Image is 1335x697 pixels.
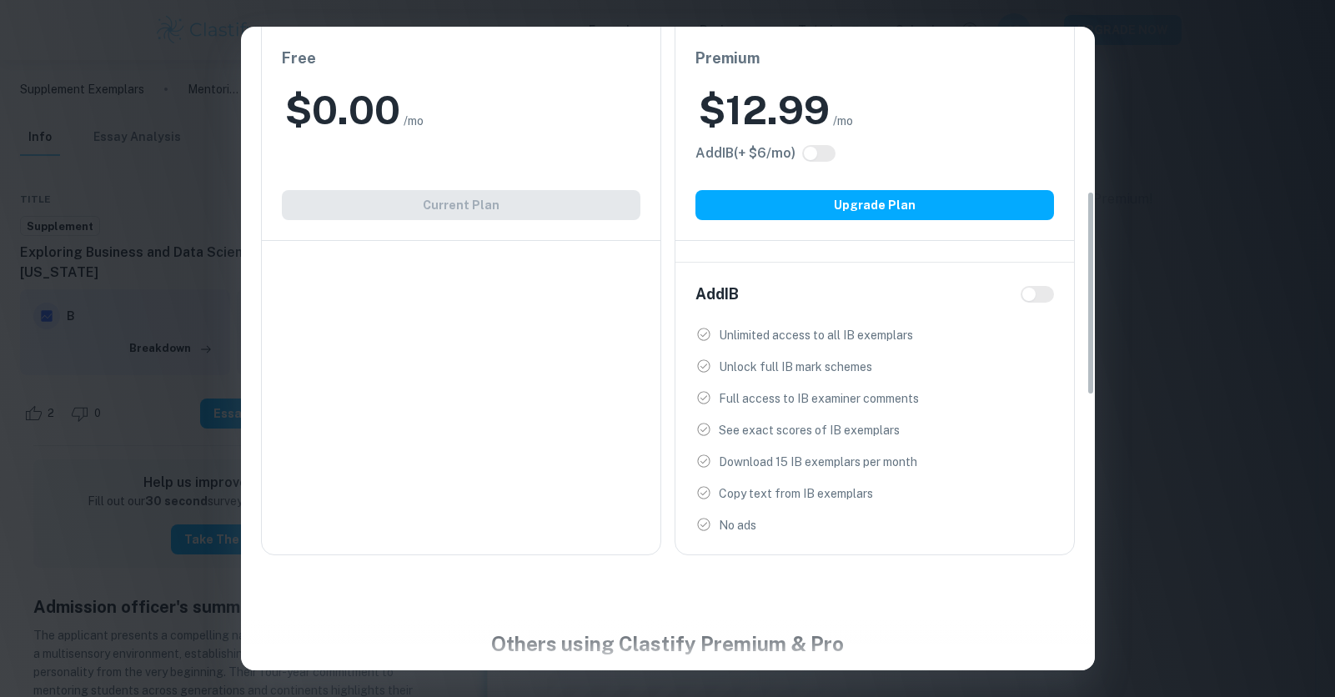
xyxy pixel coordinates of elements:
p: See exact scores of IB exemplars [719,421,900,439]
p: Full access to IB examiner comments [719,389,919,408]
p: No ads [719,516,756,534]
p: Unlock full IB mark schemes [719,358,872,376]
p: Unlimited access to all IB exemplars [719,326,913,344]
p: Copy text from IB exemplars [719,484,873,503]
h6: Premium [695,47,1054,70]
h6: Free [282,47,640,70]
span: /mo [833,112,853,130]
h6: Click to see all the additional IB features. [695,143,795,163]
button: Upgrade Plan [695,190,1054,220]
h2: $ 12.99 [699,83,830,137]
h6: Add IB [695,283,739,306]
h2: $ 0.00 [285,83,400,137]
span: /mo [404,112,424,130]
p: Download 15 IB exemplars per month [719,453,917,471]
